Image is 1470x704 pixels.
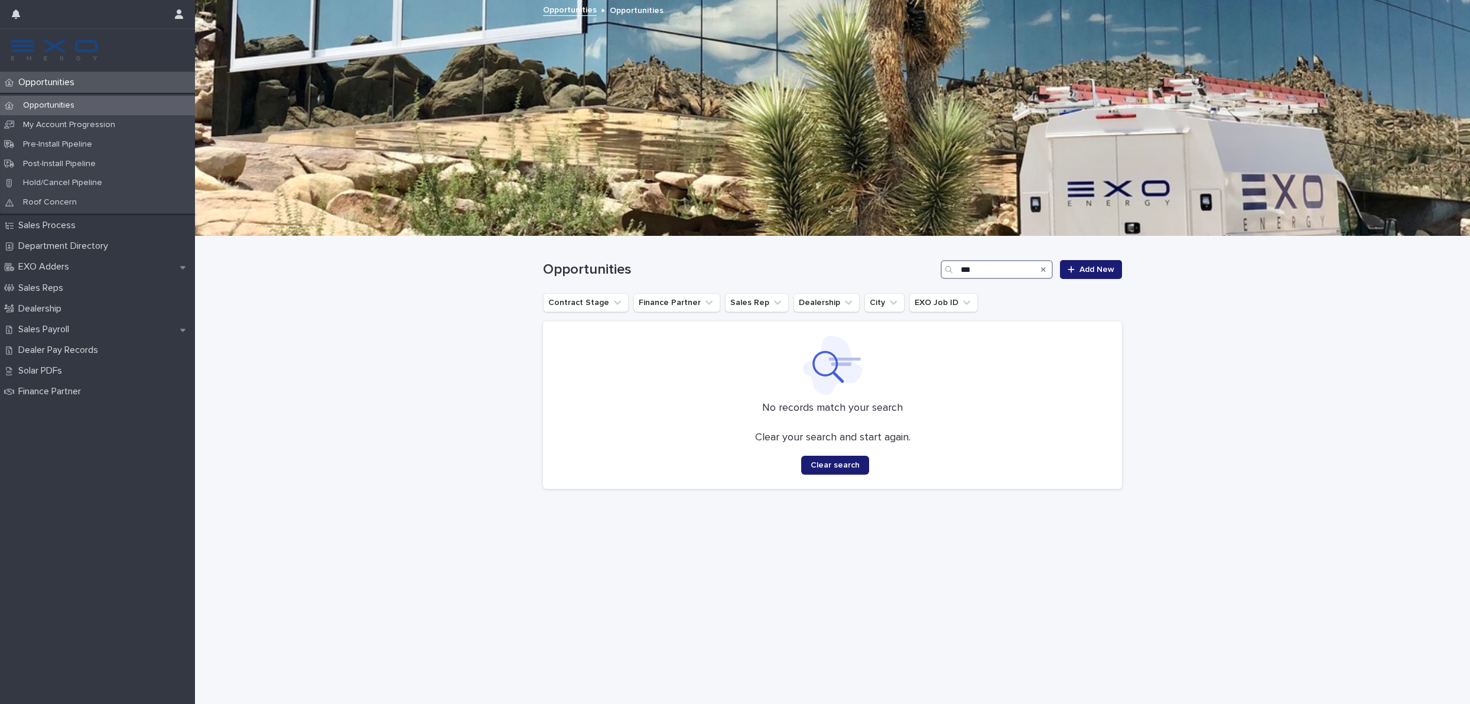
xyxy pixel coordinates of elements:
[864,293,905,312] button: City
[14,197,86,207] p: Roof Concern
[14,178,112,188] p: Hold/Cancel Pipeline
[610,3,664,16] p: Opportunities
[793,293,860,312] button: Dealership
[811,461,860,469] span: Clear search
[14,283,73,294] p: Sales Reps
[543,2,597,16] a: Opportunities
[14,261,79,272] p: EXO Adders
[14,345,108,356] p: Dealer Pay Records
[14,120,125,130] p: My Account Progression
[801,456,869,475] button: Clear search
[14,241,118,252] p: Department Directory
[755,432,910,445] p: Clear your search and start again.
[543,293,629,312] button: Contract Stage
[909,293,978,312] button: EXO Job ID
[14,77,84,88] p: Opportunities
[14,365,71,377] p: Solar PDFs
[1079,265,1114,274] span: Add New
[543,261,936,278] h1: Opportunities
[725,293,789,312] button: Sales Rep
[633,293,720,312] button: Finance Partner
[14,159,105,169] p: Post-Install Pipeline
[557,402,1108,415] p: No records match your search
[14,386,90,397] p: Finance Partner
[9,38,99,62] img: FKS5r6ZBThi8E5hshIGi
[14,139,102,150] p: Pre-Install Pipeline
[14,220,85,231] p: Sales Process
[14,303,71,314] p: Dealership
[14,100,84,111] p: Opportunities
[941,260,1053,279] input: Search
[14,324,79,335] p: Sales Payroll
[1060,260,1122,279] a: Add New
